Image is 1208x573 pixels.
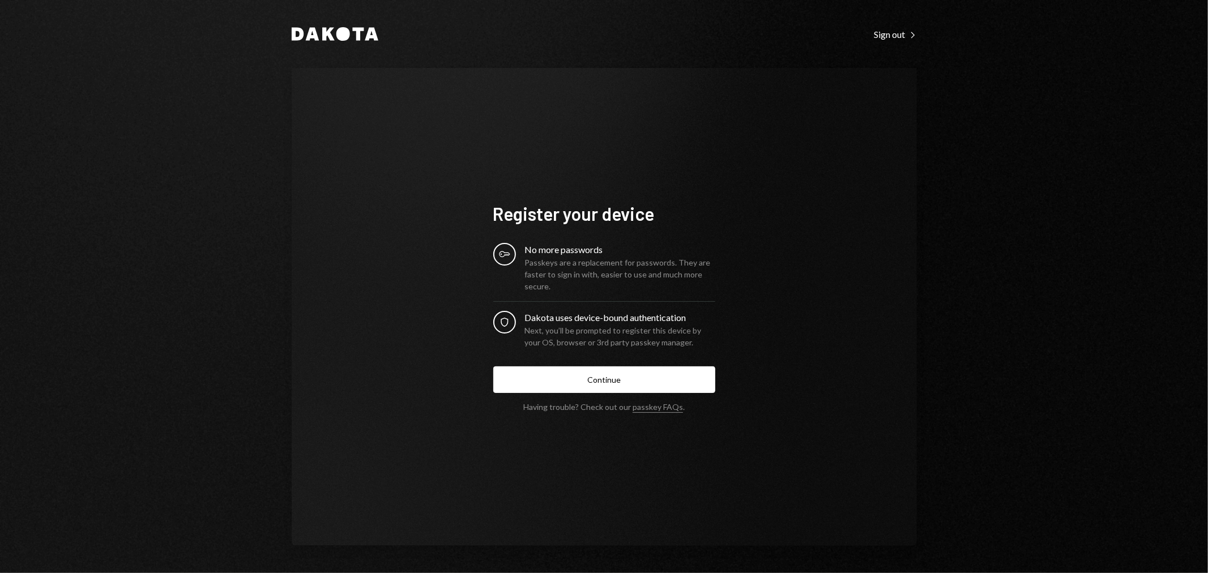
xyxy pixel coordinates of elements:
div: Next, you’ll be prompted to register this device by your OS, browser or 3rd party passkey manager. [525,324,715,348]
button: Continue [493,366,715,393]
a: passkey FAQs [633,402,683,413]
a: Sign out [874,28,917,40]
div: Dakota uses device-bound authentication [525,311,715,324]
h1: Register your device [493,202,715,225]
div: No more passwords [525,243,715,256]
div: Having trouble? Check out our . [523,402,685,412]
div: Sign out [874,29,917,40]
div: Passkeys are a replacement for passwords. They are faster to sign in with, easier to use and much... [525,256,715,292]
